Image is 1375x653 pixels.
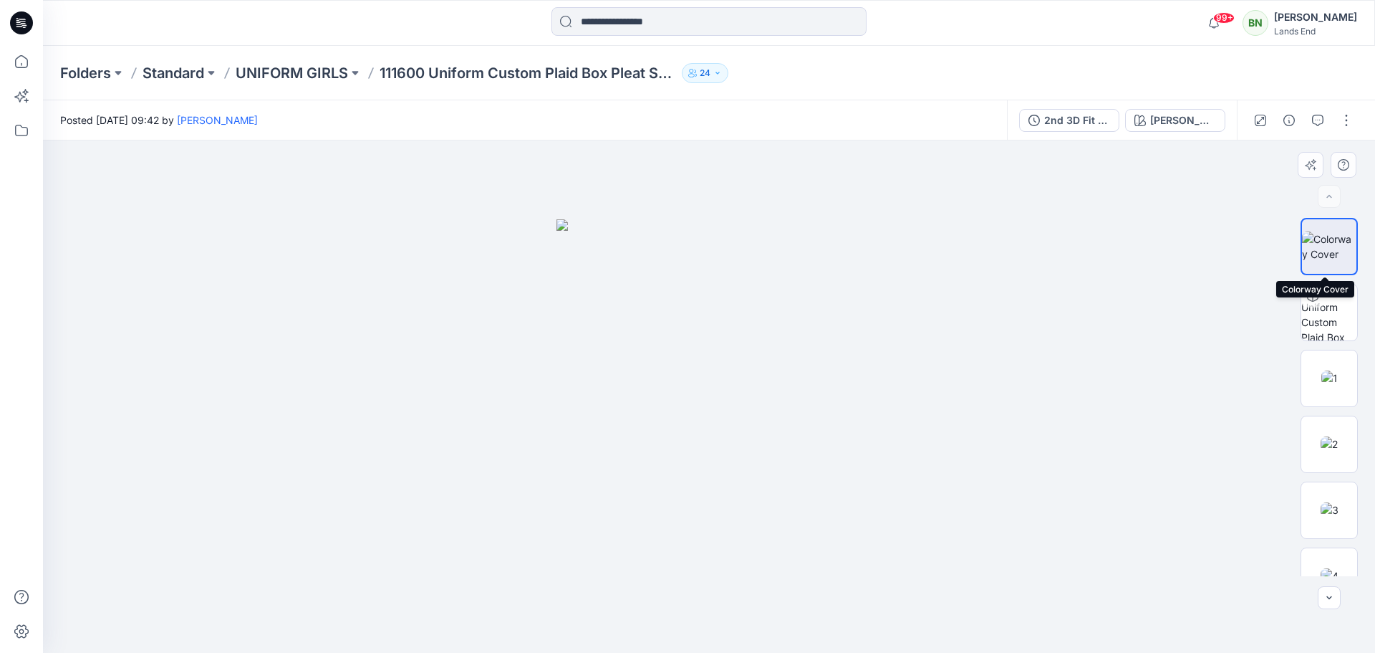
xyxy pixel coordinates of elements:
[60,63,111,83] a: Folders
[1278,109,1301,132] button: Details
[143,63,204,83] a: Standard
[1274,26,1357,37] div: Lands End
[60,113,258,128] span: Posted [DATE] 09:42 by
[1213,12,1235,24] span: 99+
[1301,285,1357,340] img: 111600 Uniform Custom Plaid Box Pleat Skirt Top Of Knee Payton Plaid (QDJ)
[1302,232,1356,262] img: Colorway Cover
[380,63,676,83] p: 111600 Uniform Custom Plaid Box Pleat Skirt Top Of Knee
[1044,113,1110,128] div: 2nd 3D Fit - [PERSON_NAME] Plaid (QDJ)
[1321,502,1338,518] img: 3
[682,63,728,83] button: 24
[1321,568,1338,583] img: 4
[1321,371,1338,386] img: 1
[556,219,862,653] img: eyJhbGciOiJIUzI1NiIsImtpZCI6IjAiLCJzbHQiOiJzZXMiLCJ0eXAiOiJKV1QifQ.eyJkYXRhIjp7InR5cGUiOiJzdG9yYW...
[1019,109,1119,132] button: 2nd 3D Fit - [PERSON_NAME] Plaid (QDJ)
[1321,437,1338,452] img: 2
[1274,9,1357,26] div: [PERSON_NAME]
[1150,113,1216,128] div: [PERSON_NAME] Plaid (QDJ)
[236,63,348,83] a: UNIFORM GIRLS
[700,65,710,81] p: 24
[177,114,258,126] a: [PERSON_NAME]
[1243,10,1268,36] div: BN
[1125,109,1225,132] button: [PERSON_NAME] Plaid (QDJ)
